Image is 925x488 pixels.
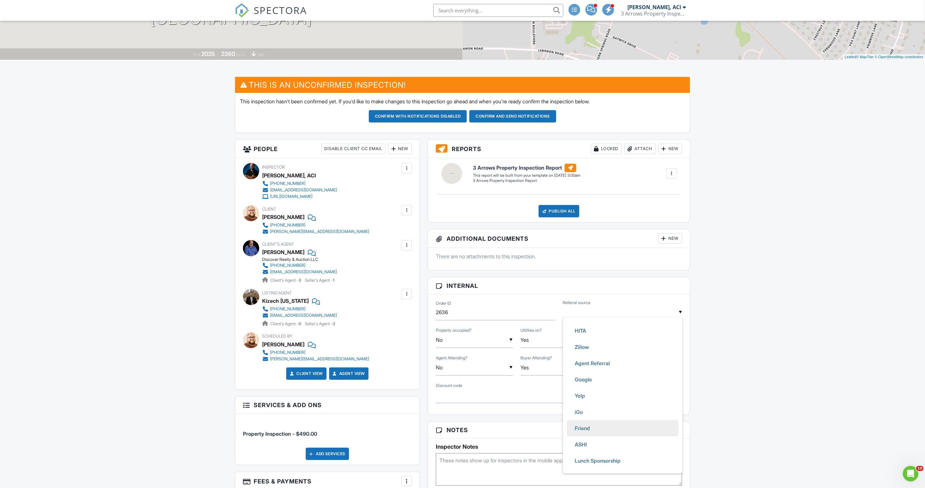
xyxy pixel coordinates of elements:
div: 3 Arrows Property Inspection Report [473,178,580,184]
li: Service: Property Inspection [243,418,412,443]
div: [PERSON_NAME] [262,340,304,349]
label: Agent Attending? [436,355,467,361]
button: Confirm and send notifications [469,110,556,122]
label: Property occupied? [436,327,472,333]
div: [PHONE_NUMBER] [270,263,305,268]
span: Scheduled By [262,334,292,339]
a: SPECTORA [235,9,307,22]
a: © OpenStreetMap contributors [875,55,923,59]
span: SPECTORA [254,3,307,17]
span: HITA [570,323,591,339]
span: Built [193,52,200,57]
div: [URL][DOMAIN_NAME] [270,194,313,199]
div: [PHONE_NUMBER] [270,181,305,186]
a: Agent View [331,370,365,377]
h3: Internal [428,277,690,294]
div: Discover Realty & Auction LLC [262,257,342,262]
img: The Best Home Inspection Software - Spectora [235,3,249,18]
span: Listing Agent [262,290,292,295]
strong: 2 [333,321,335,326]
span: Inspector [262,165,285,170]
span: Property Inspection - $490.00 [243,430,317,437]
div: | [843,54,925,60]
div: [PERSON_NAME] [262,212,304,222]
div: Attach [624,144,656,154]
div: [PERSON_NAME][EMAIL_ADDRESS][DOMAIN_NAME] [270,229,369,234]
div: [PHONE_NUMBER] [270,306,305,312]
div: New [388,144,412,154]
p: There are no attachments to this inspection. [436,253,682,260]
div: Disable Client CC Email [321,144,385,154]
a: [PHONE_NUMBER] [262,306,337,312]
a: [EMAIL_ADDRESS][DOMAIN_NAME] [262,312,337,319]
h5: Inspector Notes [436,443,682,450]
div: [PHONE_NUMBER] [270,223,305,228]
h3: Notes [428,422,690,439]
div: Add Services [306,448,349,460]
div: [EMAIL_ADDRESS][DOMAIN_NAME] [270,187,337,193]
div: [PHONE_NUMBER] [270,350,305,355]
div: 2025 [201,50,215,57]
a: [PHONE_NUMBER] [262,262,337,269]
span: 10 [916,466,924,471]
a: [PERSON_NAME][EMAIL_ADDRESS][DOMAIN_NAME] [262,228,369,235]
a: Kizech [US_STATE] [262,296,309,306]
a: [PHONE_NUMBER] [262,349,369,356]
a: [PHONE_NUMBER] [262,180,337,187]
a: [URL][DOMAIN_NAME] [262,193,337,200]
span: Google [570,371,597,388]
h3: Reports [428,140,690,158]
div: Locked [591,144,622,154]
label: Utilities on? [521,327,542,333]
span: Client's Agent - [270,278,302,283]
span: iGo [570,404,588,420]
h6: 3 Arrows Property Inspection Report [473,164,580,172]
div: This report will be built from your template on [DATE] 3:00am [473,173,580,178]
h3: Additional Documents [428,229,690,248]
span: Zillow [570,339,594,355]
span: BNI [570,469,588,485]
label: Referral source [563,300,591,306]
a: [PERSON_NAME] [262,247,304,257]
span: Client's Agent - [270,321,302,326]
span: sq. ft. [236,52,245,57]
a: Leaflet [845,55,855,59]
span: Seller's Agent - [305,278,334,283]
span: Yelp [570,388,590,404]
div: [EMAIL_ADDRESS][DOMAIN_NAME] [270,269,337,275]
span: slab [257,52,264,57]
div: [EMAIL_ADDRESS][DOMAIN_NAME] [270,313,337,318]
a: [EMAIL_ADDRESS][DOMAIN_NAME] [262,187,337,193]
span: Seller's Agent - [305,321,335,326]
label: Discount code [436,383,462,389]
span: ASHI [570,436,592,453]
label: Buyer Attending? [521,355,552,361]
div: [PERSON_NAME], ACI [627,4,681,10]
a: [PERSON_NAME][EMAIL_ADDRESS][DOMAIN_NAME] [262,356,369,362]
span: Friend [570,420,595,436]
div: 3 Arrows Property Inspection [621,10,686,17]
label: Order ID [436,300,451,306]
button: Confirm with notifications disabled [369,110,467,122]
strong: 0 [299,321,301,326]
div: [PERSON_NAME], ACI [262,171,316,180]
div: 2360 [221,50,235,57]
div: New [658,144,682,154]
strong: 1 [333,278,334,283]
h3: People [235,140,420,158]
a: © MapTiler [856,55,874,59]
p: This inspection hasn't been confirmed yet. If you'd like to make changes to this inspection go ah... [240,98,685,105]
span: Client [262,207,276,212]
input: Search everything... [433,4,563,17]
div: New [658,233,682,244]
span: Client's Agent [262,242,294,247]
div: [PERSON_NAME][EMAIL_ADDRESS][DOMAIN_NAME] [270,356,369,362]
iframe: Intercom live chat [903,466,918,482]
a: [EMAIL_ADDRESS][DOMAIN_NAME] [262,269,337,275]
h3: Services & Add ons [235,397,420,414]
div: Publish All [539,205,579,217]
span: Agent Referral [570,355,615,371]
a: Client View [288,370,323,377]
